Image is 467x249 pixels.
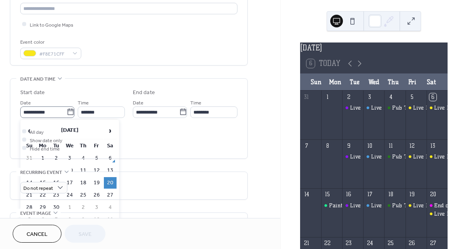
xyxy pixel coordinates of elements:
[342,201,363,209] div: Live Music w/ Jim Lind
[133,98,144,107] span: Date
[324,93,331,100] div: 1
[392,152,419,160] div: Pub Trivia
[303,93,310,100] div: 31
[427,201,448,209] div: End of Summer Bru-au!
[364,73,384,91] div: Wed
[366,191,373,198] div: 17
[408,93,415,100] div: 5
[78,98,89,107] span: Time
[300,42,448,54] div: [DATE]
[429,93,436,100] div: 6
[20,38,80,46] div: Event color
[427,104,448,112] div: Live Music w/ Marty Feick
[384,152,405,160] div: Pub Trivia
[408,191,415,198] div: 19
[20,209,51,218] span: Event image
[384,201,405,209] div: Pub Trivia
[30,145,60,153] span: Hide end time
[387,142,394,149] div: 11
[23,183,53,193] span: Do not repeat
[13,225,61,243] button: Cancel
[384,104,405,112] div: Pub Trivia
[427,210,448,218] div: Live Music w/ Zia Band
[363,152,384,160] div: Live Music w/ Rick Berthod Band
[20,168,62,177] span: Recurring event
[350,104,433,112] div: Live Music w/ [PERSON_NAME]
[366,142,373,149] div: 10
[387,191,394,198] div: 18
[429,142,436,149] div: 13
[406,104,427,112] div: Live Music w/ Steven Lendrum
[387,93,394,100] div: 4
[406,152,427,160] div: Live Music w/ Chalmer Duo (JCCB)
[39,50,69,58] span: #F8E71CFF
[427,152,448,160] div: Live Music w/ Classic Shotz
[20,75,56,83] span: Date and time
[30,136,62,145] span: Show date only
[345,73,364,91] div: Tue
[366,240,373,247] div: 24
[30,21,73,29] span: Link to Google Maps
[303,191,310,198] div: 14
[408,240,415,247] div: 26
[329,201,360,209] div: Paint n Sip!
[422,73,441,91] div: Sat
[350,201,433,209] div: Live Music w/ [PERSON_NAME]
[303,142,310,149] div: 7
[363,201,384,209] div: Live Music w/ Rick Berthod Band
[345,191,352,198] div: 16
[20,98,31,107] span: Date
[392,104,419,112] div: Pub Trivia
[392,201,419,209] div: Pub Trivia
[345,93,352,100] div: 2
[306,73,326,91] div: Sun
[325,73,345,91] div: Mon
[408,142,415,149] div: 12
[403,73,422,91] div: Fri
[324,240,331,247] div: 22
[342,104,363,112] div: Live Music w/ Jim Lind
[350,152,433,160] div: Live Music w/ [PERSON_NAME]
[345,142,352,149] div: 9
[366,93,373,100] div: 3
[383,73,403,91] div: Thu
[321,201,342,209] div: Paint n Sip!
[406,201,427,209] div: Live Music w/ Alex Metropolis
[30,128,44,136] span: All day
[303,240,310,247] div: 21
[324,191,331,198] div: 15
[363,104,384,112] div: Live Music w/ Rick Berthod Band
[387,240,394,247] div: 25
[190,98,201,107] span: Time
[27,230,48,239] span: Cancel
[20,89,45,97] div: Start date
[342,152,363,160] div: Live Music w/ Jim Lind
[133,89,155,97] div: End date
[429,191,436,198] div: 20
[345,240,352,247] div: 23
[429,240,436,247] div: 27
[324,142,331,149] div: 8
